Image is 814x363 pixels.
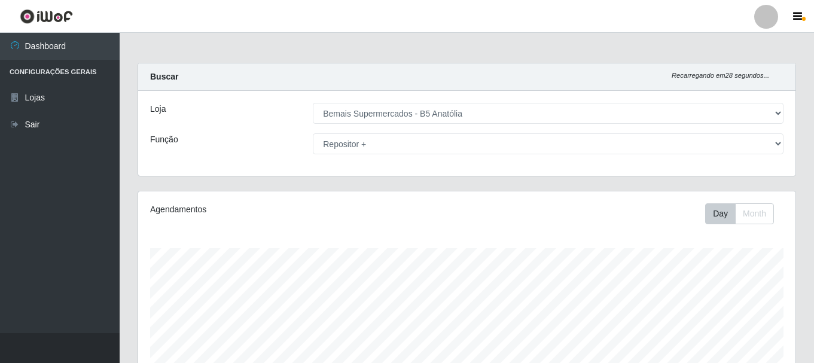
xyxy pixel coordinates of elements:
[705,203,736,224] button: Day
[150,103,166,115] label: Loja
[150,203,404,216] div: Agendamentos
[20,9,73,24] img: CoreUI Logo
[150,133,178,146] label: Função
[735,203,774,224] button: Month
[150,72,178,81] strong: Buscar
[705,203,774,224] div: First group
[672,72,769,79] i: Recarregando em 28 segundos...
[705,203,783,224] div: Toolbar with button groups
